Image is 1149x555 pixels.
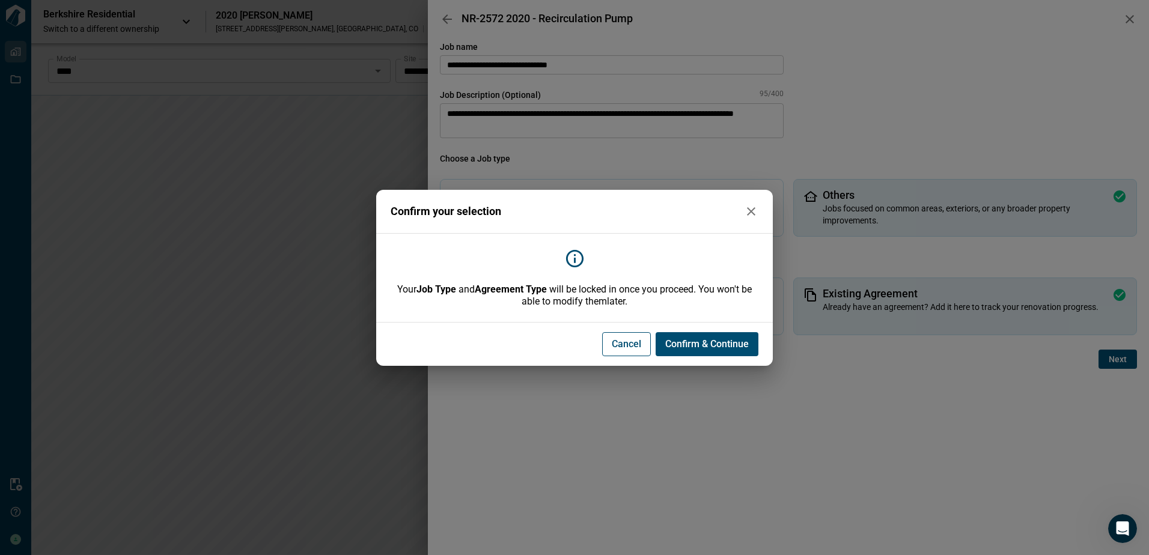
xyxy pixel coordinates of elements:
[656,332,758,356] button: Confirm & Continue
[602,332,651,356] button: Cancel
[665,338,749,350] span: Confirm & Continue
[475,284,547,295] b: Agreement Type
[416,284,456,295] b: Job Type
[1108,514,1137,543] iframe: Intercom live chat
[391,205,501,217] span: Confirm your selection
[391,284,758,308] span: Your and will be locked in once you proceed. You won't be able to modify them later.
[612,338,641,350] span: Cancel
